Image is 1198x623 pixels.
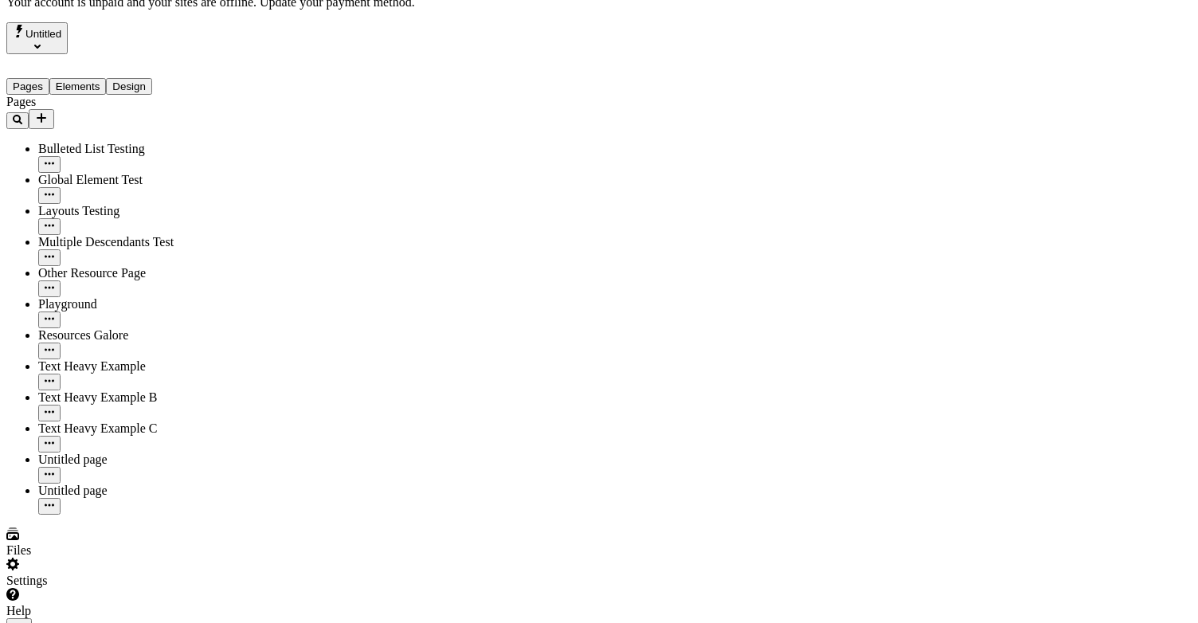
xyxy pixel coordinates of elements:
div: Pages [6,95,198,109]
div: Text Heavy Example C [38,421,198,436]
div: Files [6,543,198,558]
button: Add new [29,109,54,129]
span: Untitled [25,28,61,40]
button: Select site [6,22,68,54]
div: Text Heavy Example [38,359,198,374]
div: Text Heavy Example B [38,390,198,405]
div: Untitled page [38,453,198,467]
div: Playground [38,297,198,311]
div: Other Resource Page [38,266,198,280]
div: Untitled page [38,484,198,498]
div: Help [6,604,198,618]
p: Cookie Test Route [6,13,233,27]
div: Multiple Descendants Test [38,235,198,249]
div: Bulleted List Testing [38,142,198,156]
button: Design [106,78,152,95]
button: Pages [6,78,49,95]
div: Layouts Testing [38,204,198,218]
div: Settings [6,574,198,588]
div: Global Element Test [38,173,198,187]
button: Elements [49,78,107,95]
div: Resources Galore [38,328,198,343]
